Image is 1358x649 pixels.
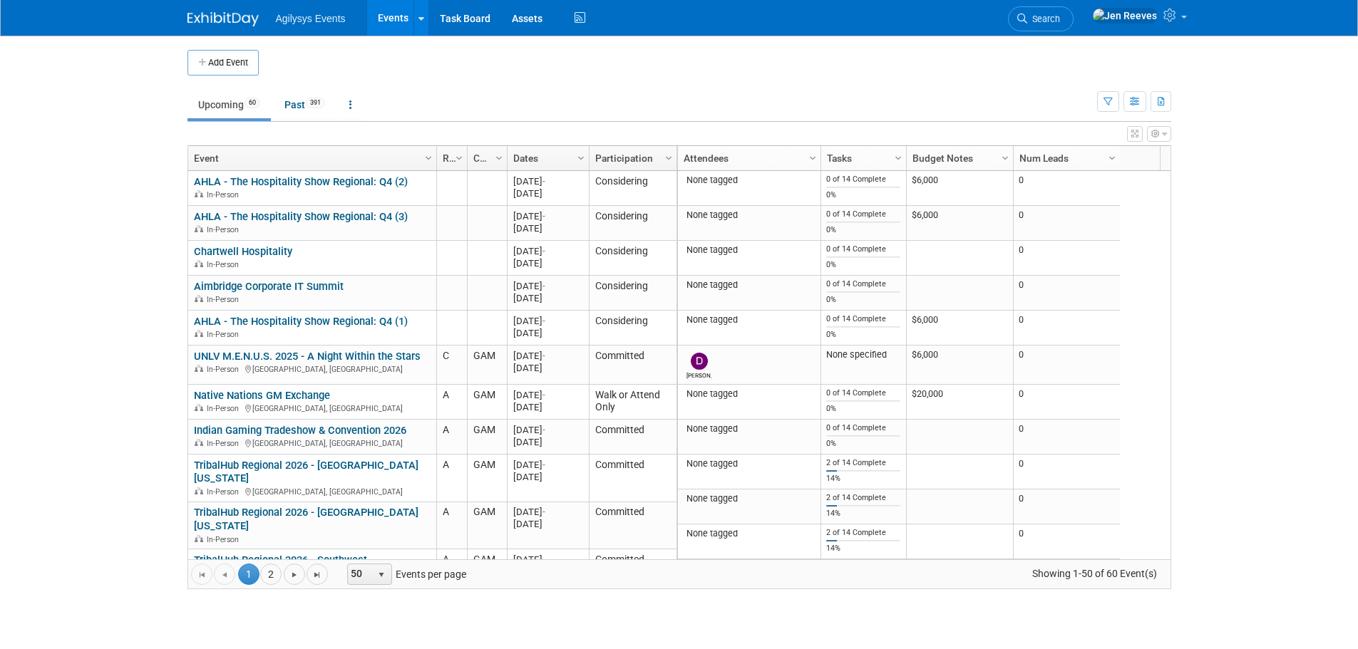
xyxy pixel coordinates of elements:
[513,257,582,269] div: [DATE]
[467,385,507,420] td: GAM
[513,245,582,257] div: [DATE]
[194,437,430,449] div: [GEOGRAPHIC_DATA], [GEOGRAPHIC_DATA]
[207,190,243,199] span: In-Person
[826,209,900,219] div: 0 of 14 Complete
[542,351,545,361] span: -
[906,385,1013,420] td: $20,000
[826,544,900,554] div: 14%
[513,459,582,471] div: [DATE]
[573,146,589,167] a: Column Settings
[1013,346,1120,385] td: 0
[513,424,582,436] div: [DATE]
[513,436,582,448] div: [DATE]
[912,146,1004,170] a: Budget Notes
[513,327,582,339] div: [DATE]
[906,311,1013,346] td: $6,000
[493,152,505,164] span: Column Settings
[589,549,677,584] td: Committed
[453,152,465,164] span: Column Settings
[1106,152,1118,164] span: Column Settings
[1013,385,1120,420] td: 0
[194,459,418,485] a: TribalHub Regional 2026 - [GEOGRAPHIC_DATA][US_STATE]
[683,209,815,221] div: None tagged
[194,424,406,437] a: Indian Gaming Tradeshow & Convention 2026
[513,292,582,304] div: [DATE]
[575,152,587,164] span: Column Settings
[214,564,235,585] a: Go to the previous page
[194,350,421,363] a: UNLV M.E.N.U.S. 2025 - A Night Within the Stars
[589,346,677,385] td: Committed
[194,245,292,258] a: Chartwell Hospitality
[423,152,434,164] span: Column Settings
[1013,276,1120,311] td: 0
[683,388,815,400] div: None tagged
[893,152,904,164] span: Column Settings
[1104,146,1120,167] a: Column Settings
[826,493,900,503] div: 2 of 14 Complete
[467,455,507,502] td: GAM
[187,91,271,118] a: Upcoming60
[683,458,815,469] div: None tagged
[513,315,582,327] div: [DATE]
[207,225,243,234] span: In-Person
[207,535,243,544] span: In-Person
[1019,146,1111,170] a: Num Leads
[826,388,900,398] div: 0 of 14 Complete
[194,363,430,375] div: [GEOGRAPHIC_DATA], [GEOGRAPHIC_DATA]
[826,509,900,519] div: 14%
[187,50,259,76] button: Add Event
[1027,14,1060,24] span: Search
[683,493,815,504] div: None tagged
[1013,489,1120,524] td: 0
[196,569,207,581] span: Go to the first page
[661,146,677,167] a: Column Settings
[686,370,711,379] div: Darren Student
[542,176,545,187] span: -
[683,314,815,326] div: None tagged
[491,146,507,167] a: Column Settings
[595,146,667,170] a: Participation
[194,175,408,188] a: AHLA - The Hospitality Show Regional: Q4 (2)
[195,330,203,337] img: In-Person Event
[436,346,467,385] td: C
[306,98,325,108] span: 391
[513,187,582,199] div: [DATE]
[195,439,203,446] img: In-Person Event
[207,439,243,448] span: In-Person
[589,385,677,420] td: Walk or Attend Only
[663,152,674,164] span: Column Settings
[684,146,811,170] a: Attendees
[997,146,1013,167] a: Column Settings
[826,295,900,305] div: 0%
[826,190,900,200] div: 0%
[683,528,815,539] div: None tagged
[513,471,582,483] div: [DATE]
[589,171,677,206] td: Considering
[589,455,677,502] td: Committed
[207,260,243,269] span: In-Person
[542,460,545,470] span: -
[195,260,203,267] img: In-Person Event
[513,222,582,234] div: [DATE]
[191,564,212,585] a: Go to the first page
[513,175,582,187] div: [DATE]
[807,152,818,164] span: Column Settings
[513,554,582,566] div: [DATE]
[542,507,545,517] span: -
[513,506,582,518] div: [DATE]
[826,349,900,360] div: None specified
[589,206,677,241] td: Considering
[194,210,408,223] a: AHLA - The Hospitality Show Regional: Q4 (3)
[276,13,346,24] span: Agilysys Events
[1013,206,1120,241] td: 0
[451,146,467,167] a: Column Settings
[194,506,418,532] a: TribalHub Regional 2026 - [GEOGRAPHIC_DATA][US_STATE]
[207,295,243,304] span: In-Person
[436,549,467,584] td: A
[195,295,203,302] img: In-Person Event
[207,487,243,497] span: In-Person
[691,353,708,370] img: Darren Student
[683,244,815,256] div: None tagged
[683,175,815,186] div: None tagged
[513,389,582,401] div: [DATE]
